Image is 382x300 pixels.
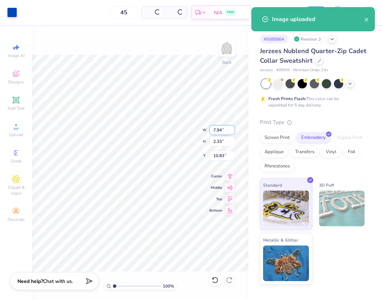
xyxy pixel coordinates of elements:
div: Digital Print [333,133,367,143]
div: Image uploaded [272,15,364,24]
span: Minimum Order: 24 + [293,67,329,73]
div: Revision 3 [292,35,325,43]
div: Embroidery [297,133,330,143]
img: Back [220,41,234,56]
span: Image AI [8,53,25,58]
div: Transfers [291,147,319,157]
span: Upload [9,132,23,138]
img: Metallic & Glitter [263,245,309,281]
div: Print Type [260,118,368,126]
span: 100 % [163,283,174,289]
div: Foil [343,147,360,157]
span: Center [209,174,222,179]
span: FREE [227,10,234,15]
input: Untitled Design [265,5,300,20]
span: Middle [209,185,222,190]
div: Rhinestones [260,161,294,172]
span: Standard [263,181,282,189]
input: – – [110,6,138,19]
div: Back [222,59,231,66]
div: Screen Print [260,133,294,143]
span: Clipart & logos [4,185,28,196]
span: 3D Puff [319,181,334,189]
span: # 995M [276,67,289,73]
span: Jerzees [260,67,273,73]
span: Designs [8,79,24,85]
img: Standard [263,191,309,226]
span: Jerzees Nublend Quarter-Zip Cadet Collar Sweatshirt [260,47,366,65]
span: Bottom [209,208,222,213]
div: This color can be expedited for 5 day delivery. [268,95,356,108]
strong: Need help? [17,278,43,285]
strong: Fresh Prints Flash: [268,96,306,102]
span: Chat with us. [43,278,73,285]
button: close [364,15,369,24]
img: 3D Puff [319,191,365,226]
span: Top [209,197,222,202]
span: Greek [11,158,22,164]
div: # 508586A [260,35,288,43]
div: Vinyl [321,147,341,157]
span: Decorate [7,217,25,222]
span: Add Text [7,105,25,111]
span: Metallic & Glitter [263,236,298,244]
div: Applique [260,147,288,157]
span: N/A [214,9,223,16]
